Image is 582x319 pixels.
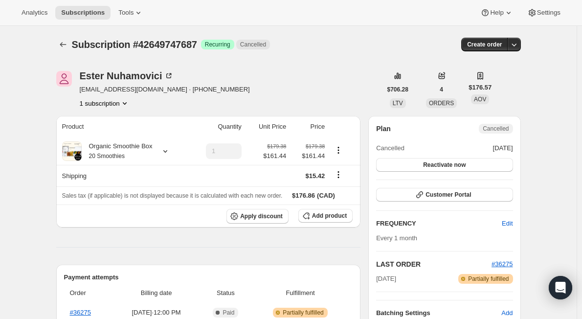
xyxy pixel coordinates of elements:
button: Edit [496,216,518,231]
span: AOV [474,96,486,103]
div: Ester Nuhamovici [80,71,174,81]
button: Customer Portal [376,188,513,202]
button: Add product [298,209,353,223]
span: Ester Nuhamovici [56,71,72,87]
span: $176.86 [292,192,315,199]
h2: FREQUENCY [376,219,502,228]
span: Paid [223,309,234,317]
span: Help [490,9,503,17]
span: Customer Portal [425,191,471,199]
span: $161.44 [263,151,286,161]
button: Settings [521,6,566,20]
button: Product actions [331,145,346,156]
th: Quantity [189,116,245,137]
span: Add [501,308,513,318]
button: Subscriptions [55,6,111,20]
span: ORDERS [429,100,454,107]
div: Organic Smoothie Box [82,141,153,161]
a: #36275 [70,309,91,316]
span: Tools [118,9,134,17]
button: Product actions [80,98,130,108]
span: Subscriptions [61,9,105,17]
img: product img [62,141,82,161]
small: $179.38 [267,143,286,149]
th: Shipping [56,165,189,186]
span: Partially fulfilled [468,275,509,283]
h2: Payment attempts [64,273,353,282]
h2: LAST ORDER [376,259,492,269]
span: Cancelled [483,125,509,133]
span: Status [203,288,248,298]
a: #36275 [492,260,513,268]
span: LTV [393,100,403,107]
span: Every 1 month [376,234,417,242]
span: Create order [467,41,502,48]
button: Tools [112,6,149,20]
button: Create order [461,38,508,51]
button: Subscriptions [56,38,70,51]
span: $176.57 [469,83,492,92]
small: 20 Smoothies [89,153,125,159]
h6: Batching Settings [376,308,501,318]
span: Partially fulfilled [283,309,323,317]
span: Settings [537,9,560,17]
span: Apply discount [240,212,283,220]
span: $161.44 [292,151,325,161]
th: Product [56,116,189,137]
span: Reactivate now [423,161,466,169]
h2: Plan [376,124,391,134]
span: [EMAIL_ADDRESS][DOMAIN_NAME] · [PHONE_NUMBER] [80,85,250,94]
button: Reactivate now [376,158,513,172]
button: $706.28 [381,83,414,96]
span: [DATE] [493,143,513,153]
th: Unit Price [245,116,289,137]
th: Order [64,282,112,304]
span: Subscription #42649747687 [72,39,197,50]
button: Apply discount [226,209,289,224]
span: Analytics [22,9,47,17]
span: 4 [440,86,443,93]
button: Shipping actions [331,169,346,180]
th: Price [289,116,328,137]
span: Recurring [205,41,230,48]
span: [DATE] · 12:00 PM [115,308,198,318]
button: 4 [434,83,449,96]
span: Cancelled [240,41,266,48]
span: Billing date [115,288,198,298]
span: (CAD) [315,191,335,201]
span: Add product [312,212,347,220]
button: Help [474,6,519,20]
span: Cancelled [376,143,404,153]
span: $15.42 [305,172,325,180]
span: $706.28 [387,86,408,93]
small: $179.38 [306,143,325,149]
span: Edit [502,219,513,228]
span: Sales tax (if applicable) is not displayed because it is calculated with each new order. [62,192,283,199]
button: #36275 [492,259,513,269]
button: Analytics [16,6,53,20]
span: Fulfillment [254,288,347,298]
div: Open Intercom Messenger [549,276,572,299]
span: [DATE] [376,274,396,284]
